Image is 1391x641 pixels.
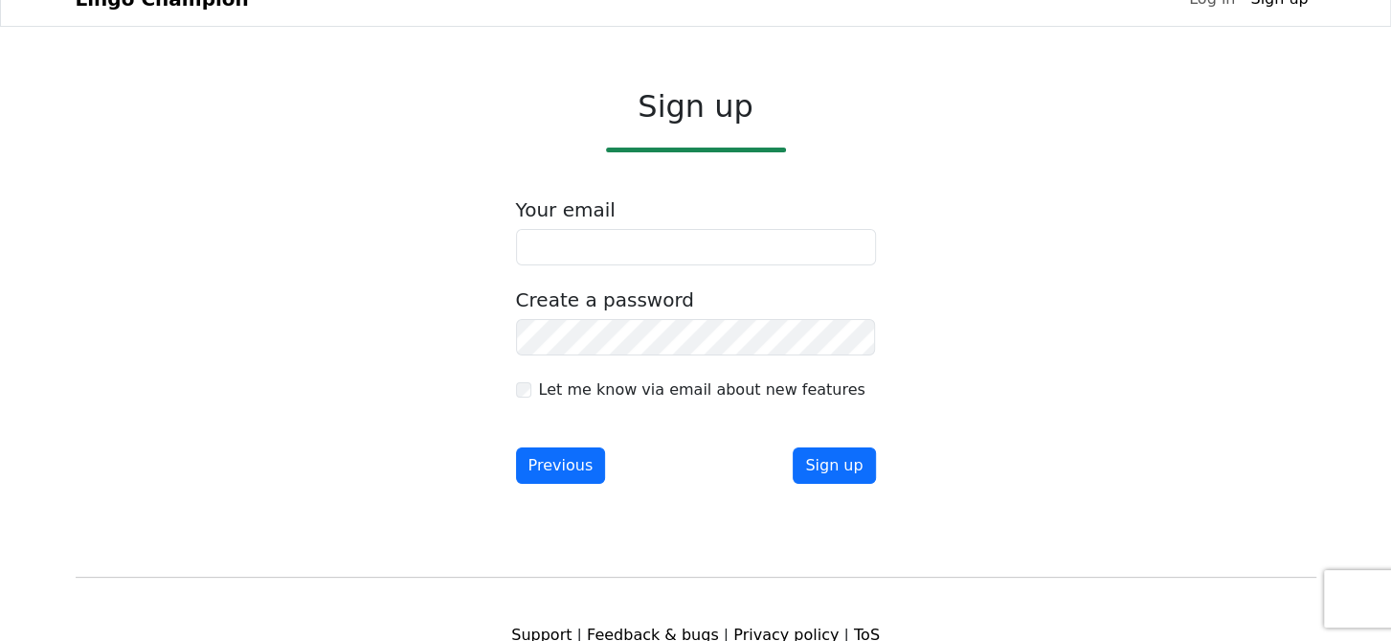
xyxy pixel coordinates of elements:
button: Sign up [793,447,875,484]
label: Your email [516,198,616,221]
h2: Sign up [516,88,876,125]
label: Let me know via email about new features [539,378,865,401]
button: Previous [516,447,606,484]
label: Create a password [516,288,694,311]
